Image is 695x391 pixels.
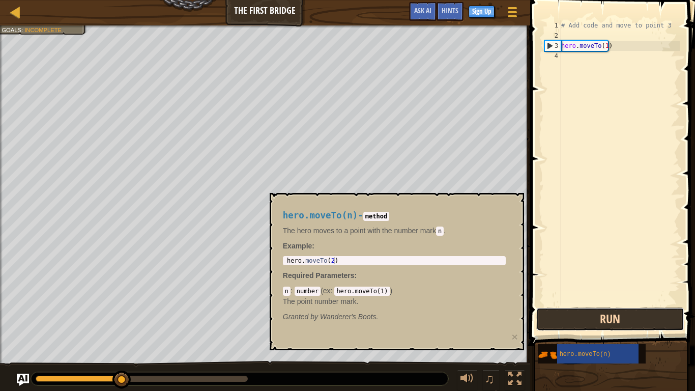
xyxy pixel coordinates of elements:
[544,20,561,31] div: 1
[560,351,611,358] span: hero.moveTo(n)
[283,313,320,321] span: Granted by
[283,296,506,306] p: The point number mark.
[334,287,390,296] code: hero.moveTo(1)
[457,370,477,390] button: Adjust volume
[291,287,295,295] span: :
[283,210,358,220] span: hero.moveTo(n)
[283,271,355,280] span: Required Parameters
[355,271,357,280] span: :
[414,6,431,15] span: Ask AI
[283,242,312,250] span: Example
[283,242,314,250] strong: :
[17,374,29,386] button: Ask AI
[512,331,518,342] button: ×
[283,226,506,236] p: The hero moves to a point with the number mark .
[500,2,525,26] button: Show game menu
[544,31,561,41] div: 2
[21,26,24,33] span: :
[283,287,291,296] code: n
[283,313,379,321] em: Wanderer's Boots.
[442,6,458,15] span: Hints
[545,41,561,51] div: 3
[538,345,557,365] img: portrait.png
[2,26,21,33] span: Goals
[544,51,561,61] div: 4
[505,370,525,390] button: Toggle fullscreen
[24,26,62,33] span: Incomplete
[484,371,495,386] span: ♫
[323,287,331,295] span: ex
[363,212,389,221] code: method
[436,227,444,236] code: n
[482,370,500,390] button: ♫
[469,6,495,18] button: Sign Up
[283,286,506,306] div: ( )
[536,308,684,331] button: Run
[283,211,506,220] h4: -
[295,287,321,296] code: number
[331,287,335,295] span: :
[409,2,437,21] button: Ask AI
